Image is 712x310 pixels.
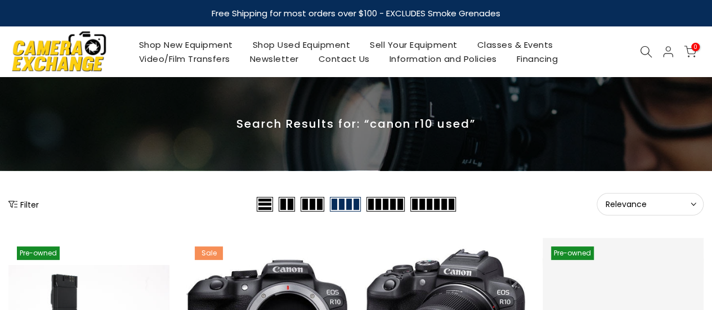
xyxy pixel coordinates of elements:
[467,38,563,52] a: Classes & Events
[507,52,568,66] a: Financing
[597,193,704,215] button: Relevance
[684,46,696,58] a: 0
[129,52,240,66] a: Video/Film Transfers
[8,199,39,210] button: Show filters
[691,43,700,51] span: 0
[360,38,468,52] a: Sell Your Equipment
[212,7,500,19] strong: Free Shipping for most orders over $100 - EXCLUDES Smoke Grenades
[240,52,308,66] a: Newsletter
[379,52,507,66] a: Information and Policies
[308,52,379,66] a: Contact Us
[243,38,360,52] a: Shop Used Equipment
[129,38,243,52] a: Shop New Equipment
[8,116,704,131] p: Search Results for: “canon r10 used”
[606,199,695,209] span: Relevance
